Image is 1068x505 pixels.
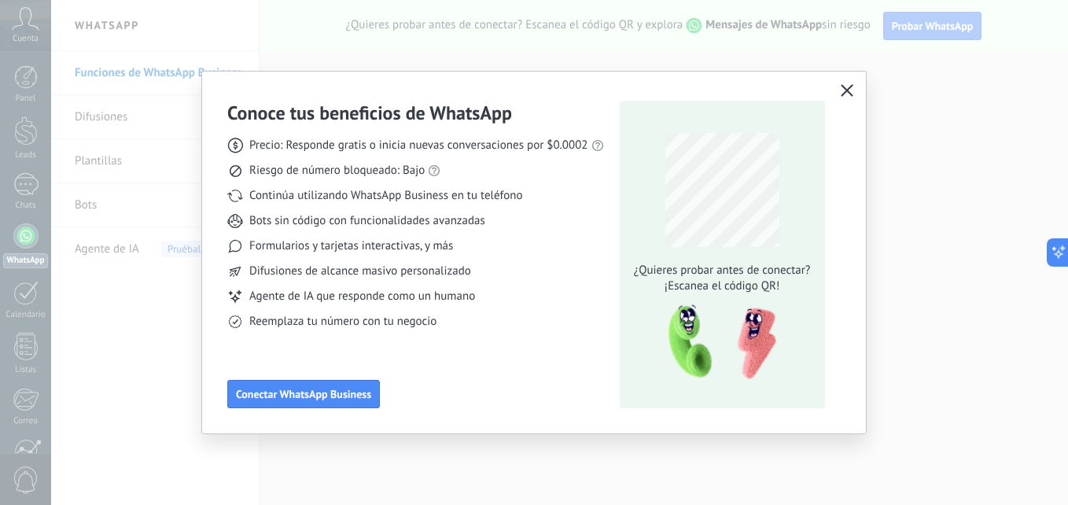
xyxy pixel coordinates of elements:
[236,389,371,400] span: Conectar WhatsApp Business
[629,278,815,294] span: ¡Escanea el código QR!
[249,188,522,204] span: Continúa utilizando WhatsApp Business en tu teléfono
[249,238,453,254] span: Formularios y tarjetas interactivas, y más
[655,300,779,385] img: qr-pic-1x.png
[249,289,475,304] span: Agente de IA que responde como un humano
[227,101,512,125] h3: Conoce tus beneficios de WhatsApp
[249,314,436,330] span: Reemplaza tu número con tu negocio
[227,380,380,408] button: Conectar WhatsApp Business
[249,213,485,229] span: Bots sin código con funcionalidades avanzadas
[249,138,588,153] span: Precio: Responde gratis o inicia nuevas conversaciones por $0.0002
[249,163,425,179] span: Riesgo de número bloqueado: Bajo
[629,263,815,278] span: ¿Quieres probar antes de conectar?
[249,264,471,279] span: Difusiones de alcance masivo personalizado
